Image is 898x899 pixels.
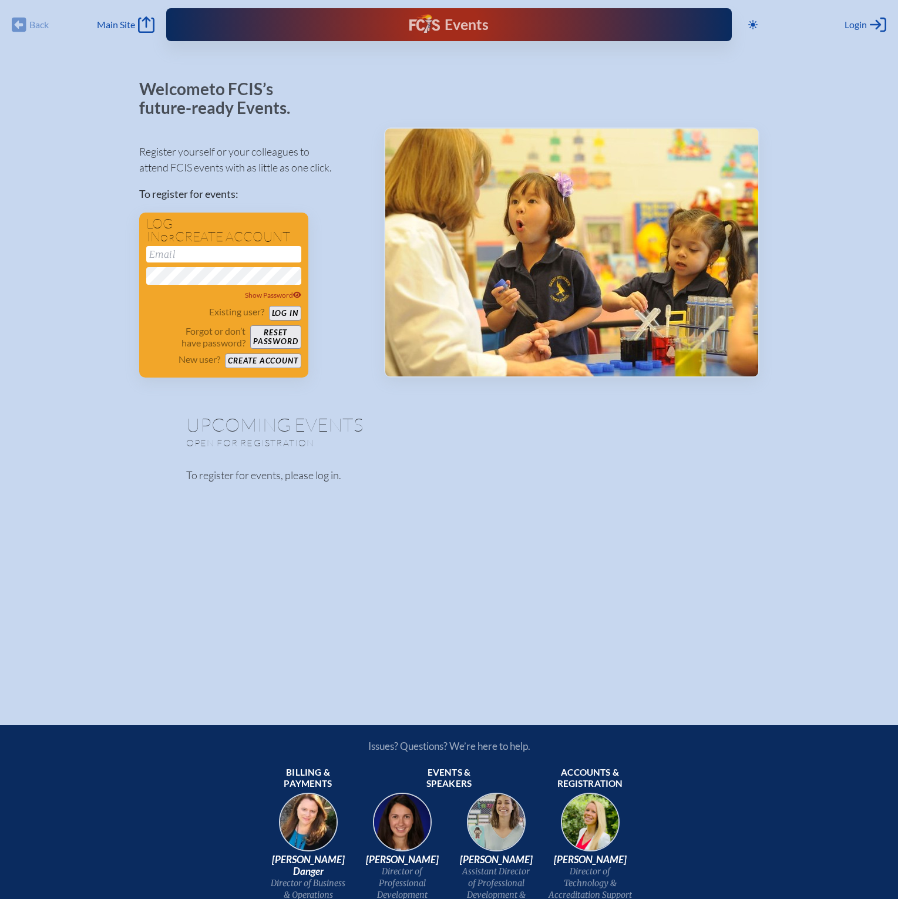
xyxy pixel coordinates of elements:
[179,353,220,365] p: New user?
[266,767,351,790] span: Billing & payments
[548,854,633,866] span: [PERSON_NAME]
[97,16,154,33] a: Main Site
[845,19,867,31] span: Login
[327,14,572,35] div: FCIS Events — Future ready
[266,854,351,877] span: [PERSON_NAME] Danger
[209,306,264,318] p: Existing user?
[186,437,496,449] p: Open for registration
[186,467,712,483] p: To register for events, please log in.
[271,789,346,864] img: 9c64f3fb-7776-47f4-83d7-46a341952595
[360,854,445,866] span: [PERSON_NAME]
[225,353,301,368] button: Create account
[548,767,633,790] span: Accounts & registration
[186,415,712,434] h1: Upcoming Events
[160,232,175,244] span: or
[407,767,492,790] span: Events & speakers
[269,306,301,321] button: Log in
[146,325,246,349] p: Forgot or don’t have password?
[146,246,301,262] input: Email
[459,789,534,864] img: 545ba9c4-c691-43d5-86fb-b0a622cbeb82
[97,19,135,31] span: Main Site
[385,129,758,376] img: Events
[243,740,656,752] p: Issues? Questions? We’re here to help.
[139,80,304,117] p: Welcome to FCIS’s future-ready Events.
[139,144,365,176] p: Register yourself or your colleagues to attend FCIS events with as little as one click.
[365,789,440,864] img: 94e3d245-ca72-49ea-9844-ae84f6d33c0f
[245,291,301,299] span: Show Password
[139,186,365,202] p: To register for events:
[250,325,301,349] button: Resetpassword
[146,217,301,244] h1: Log in create account
[553,789,628,864] img: b1ee34a6-5a78-4519-85b2-7190c4823173
[454,854,539,866] span: [PERSON_NAME]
